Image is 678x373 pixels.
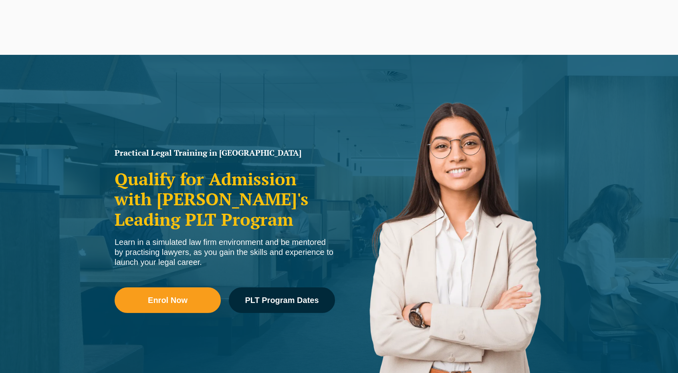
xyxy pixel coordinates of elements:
span: Enrol Now [148,296,188,304]
h1: Practical Legal Training in [GEOGRAPHIC_DATA] [115,149,335,157]
div: Learn in a simulated law firm environment and be mentored by practising lawyers, as you gain the ... [115,237,335,267]
a: PLT Program Dates [229,287,335,313]
a: Enrol Now [115,287,221,313]
h2: Qualify for Admission with [PERSON_NAME]'s Leading PLT Program [115,169,335,229]
span: PLT Program Dates [245,296,319,304]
